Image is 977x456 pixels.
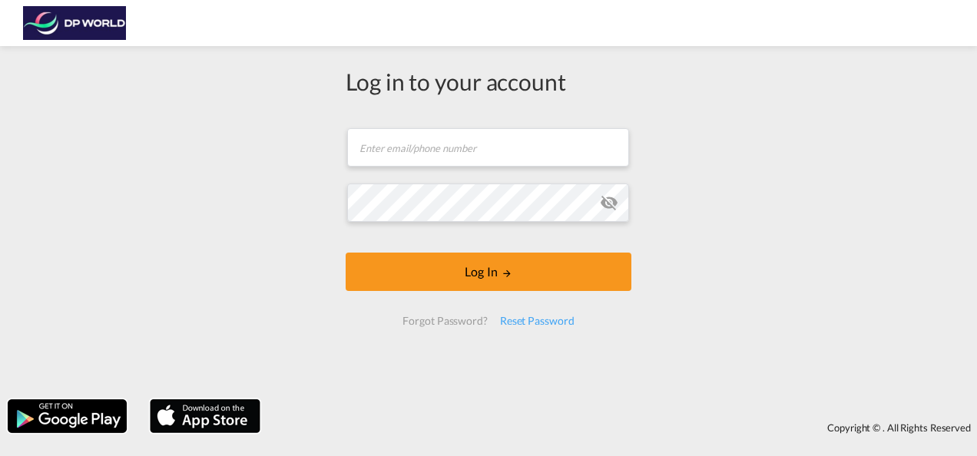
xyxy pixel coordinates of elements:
button: LOGIN [346,253,631,291]
img: google.png [6,398,128,435]
div: Forgot Password? [396,307,493,335]
div: Log in to your account [346,65,631,97]
input: Enter email/phone number [347,128,629,167]
div: Copyright © . All Rights Reserved [268,415,977,441]
div: Reset Password [494,307,581,335]
img: c08ca190194411f088ed0f3ba295208c.png [23,6,127,41]
img: apple.png [148,398,262,435]
md-icon: icon-eye-off [600,193,618,212]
